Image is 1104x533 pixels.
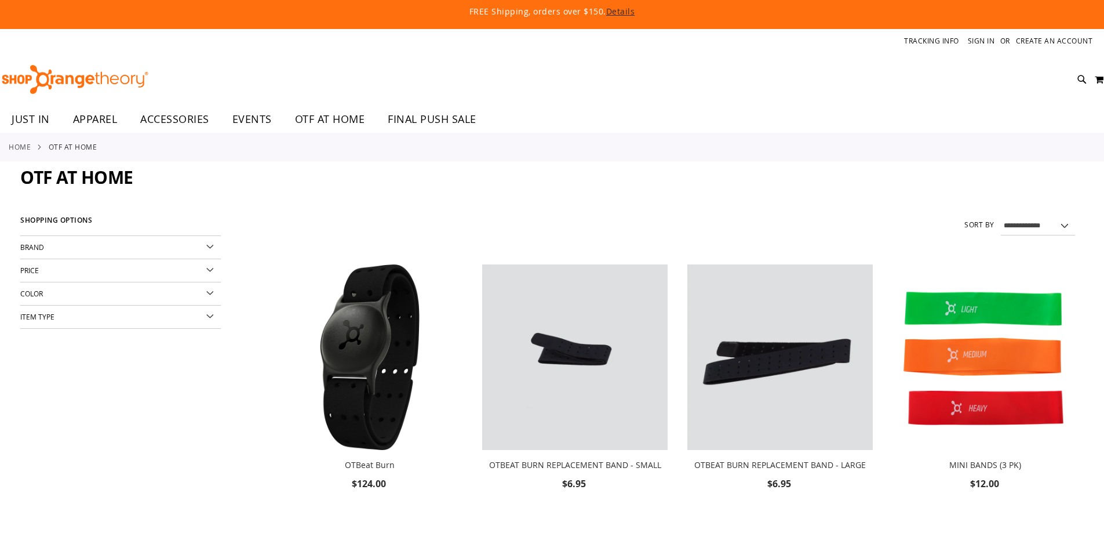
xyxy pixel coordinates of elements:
strong: OTF AT HOME [49,142,97,152]
a: OTBEAT BURN REPLACEMENT BAND - LARGE [694,459,866,470]
a: OTBEAT BURN REPLACEMENT BAND - SMALL [489,459,661,470]
a: Home [9,142,31,152]
span: Price [20,266,39,275]
a: MINI BANDS (3 PK) [892,264,1078,452]
span: EVENTS [232,106,272,132]
img: OTBEAT BURN REPLACEMENT BAND - SMALL [482,264,668,450]
div: product [682,259,879,521]
a: OTBeat Burn [345,459,395,470]
a: APPAREL [61,106,129,133]
strong: Shopping Options [20,211,221,236]
a: Main view of OTBeat Burn 6.0-C [277,264,462,452]
div: product [887,259,1084,521]
a: Details [606,6,635,17]
a: OTF AT HOME [283,106,377,132]
div: Item Type [20,306,221,329]
span: $6.95 [562,477,588,490]
a: OTBEAT BURN REPLACEMENT BAND - SMALL [482,264,668,452]
span: JUST IN [12,106,50,132]
span: $12.00 [970,477,1001,490]
span: $124.00 [352,477,388,490]
span: ACCESSORIES [140,106,209,132]
div: product [271,259,468,521]
span: Brand [20,242,44,252]
label: Sort By [964,220,994,230]
a: FINAL PUSH SALE [376,106,488,133]
a: Sign In [968,36,995,46]
span: FINAL PUSH SALE [388,106,476,132]
a: Tracking Info [904,36,959,46]
div: Color [20,282,221,306]
a: Create an Account [1016,36,1093,46]
span: Item Type [20,312,54,321]
img: OTBEAT BURN REPLACEMENT BAND - LARGE [687,264,873,450]
a: MINI BANDS (3 PK) [949,459,1021,470]
span: OTF AT HOME [20,165,133,189]
div: Price [20,259,221,282]
a: ACCESSORIES [129,106,221,133]
div: Brand [20,236,221,259]
img: Main view of OTBeat Burn 6.0-C [277,264,462,450]
a: OTBEAT BURN REPLACEMENT BAND - LARGE [687,264,873,452]
span: APPAREL [73,106,118,132]
span: $6.95 [767,477,793,490]
img: MINI BANDS (3 PK) [892,264,1078,450]
p: FREE Shipping, orders over $150. [205,6,900,17]
span: Color [20,289,43,298]
span: OTF AT HOME [295,106,365,132]
div: product [476,259,673,521]
a: EVENTS [221,106,283,133]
